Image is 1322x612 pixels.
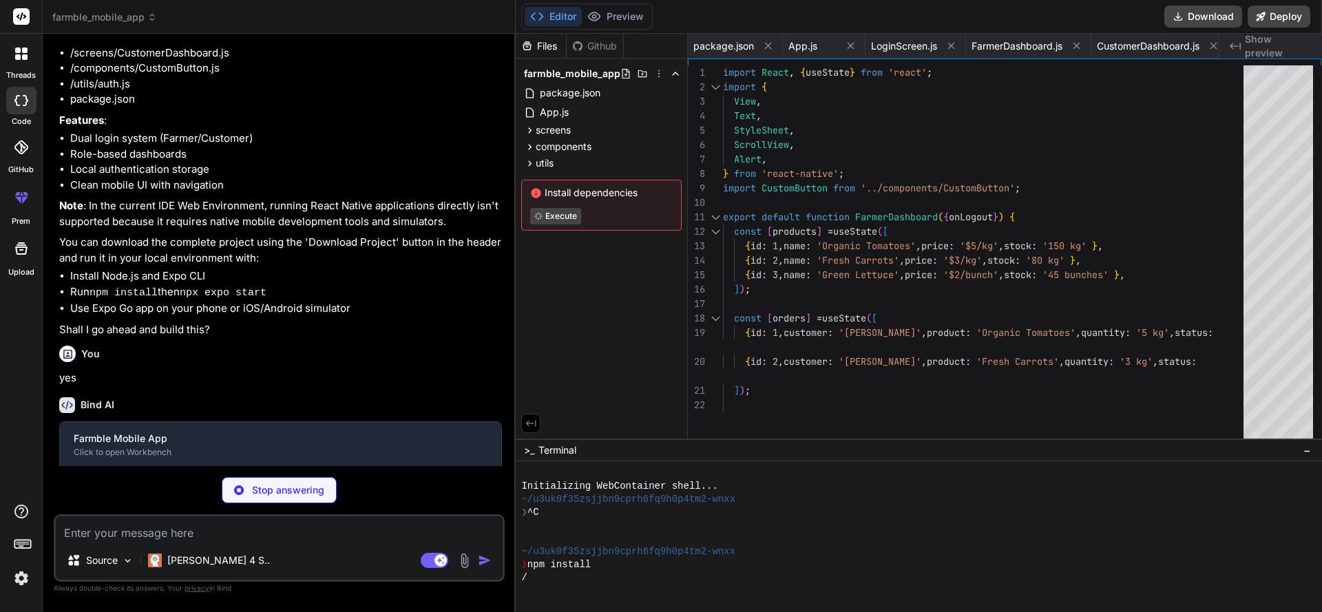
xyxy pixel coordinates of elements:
span: customer [784,326,828,339]
span: FarmerDashboard.js [972,39,1062,53]
span: , [778,355,784,368]
div: Click to collapse the range. [706,224,724,239]
span: , [756,95,762,107]
div: 12 [688,224,705,239]
span: ; [745,384,751,397]
span: : [1015,254,1020,266]
span: , [762,153,767,165]
span: 'Organic Tomatoes' [817,240,916,252]
span: : [806,254,811,266]
span: id [751,268,762,281]
span: 'react-native' [762,167,839,180]
span: : [762,326,767,339]
span: : [762,355,767,368]
span: package.json [538,85,602,101]
div: 4 [688,109,705,123]
li: Use Expo Go app on your phone or iOS/Android simulator [70,301,502,317]
div: Click to open Workbench [74,447,465,458]
span: '$3/kg' [943,254,982,266]
span: : [828,326,833,339]
div: Farmble Mobile App [74,432,465,445]
h6: Bind AI [81,398,114,412]
span: , [1076,326,1081,339]
div: 20 [688,355,705,369]
span: useState [833,225,877,238]
h6: You [81,347,100,361]
label: Upload [8,266,34,278]
span: , [899,268,905,281]
span: { [745,326,751,339]
span: ~/u3uk0f35zsjjbn9cprh6fq9h0p4tm2-wnxx [521,493,735,506]
span: name [784,254,806,266]
span: ) [739,384,745,397]
span: 2 [773,355,778,368]
span: , [756,109,762,122]
span: = [817,312,822,324]
span: } [1114,268,1120,281]
span: Alert [734,153,762,165]
span: farmble_mobile_app [52,10,157,24]
span: 'Organic Tomatoes' [976,326,1076,339]
div: 22 [688,398,705,412]
li: Install Node.js and Expo CLI [70,268,502,284]
div: Click to collapse the range. [706,311,724,326]
span: : [1109,355,1114,368]
label: GitHub [8,164,34,176]
div: 18 [688,311,705,326]
span: [ [883,225,888,238]
span: : [932,254,938,266]
span: from [734,167,756,180]
span: ^C [527,506,539,519]
div: 17 [688,297,705,311]
span: default [762,211,800,223]
span: product [927,355,965,368]
img: icon [478,553,492,567]
span: ❯ [521,506,527,519]
span: npm install [527,558,591,571]
span: : [965,326,971,339]
span: { [800,66,806,78]
span: const [734,312,762,324]
span: 'Fresh Carrots' [976,355,1059,368]
li: Clean mobile UI with navigation [70,178,502,193]
span: , [789,124,795,136]
button: Download [1164,6,1242,28]
span: : [1031,268,1037,281]
span: price [905,268,932,281]
span: id [751,240,762,252]
li: package.json [70,92,502,107]
div: 16 [688,282,705,297]
span: { [745,254,751,266]
code: npm install [90,287,158,299]
span: ( [938,211,943,223]
span: package.json [693,39,754,53]
span: : [762,268,767,281]
span: : [1191,355,1197,368]
button: Execute [530,208,581,224]
span: , [998,240,1004,252]
div: 15 [688,268,705,282]
div: 1 [688,65,705,80]
div: 21 [688,383,705,398]
span: : [828,355,833,368]
div: 8 [688,167,705,181]
span: stock [987,254,1015,266]
span: Text [734,109,756,122]
span: '$2/bunch' [943,268,998,281]
label: prem [12,215,30,227]
span: '$5/kg' [960,240,998,252]
span: ( [877,225,883,238]
p: You can download the complete project using the 'Download Project' button in the header and run i... [59,235,502,266]
span: quantity [1064,355,1109,368]
span: : [806,240,811,252]
p: [PERSON_NAME] 4 S.. [167,553,270,567]
div: 11 [688,210,705,224]
span: } [1092,240,1098,252]
div: Click to collapse the range. [706,210,724,224]
span: '45 bunches' [1042,268,1109,281]
span: 2 [773,254,778,266]
span: : [806,268,811,281]
span: ( [866,312,872,324]
span: Terminal [538,443,576,457]
span: function [806,211,850,223]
